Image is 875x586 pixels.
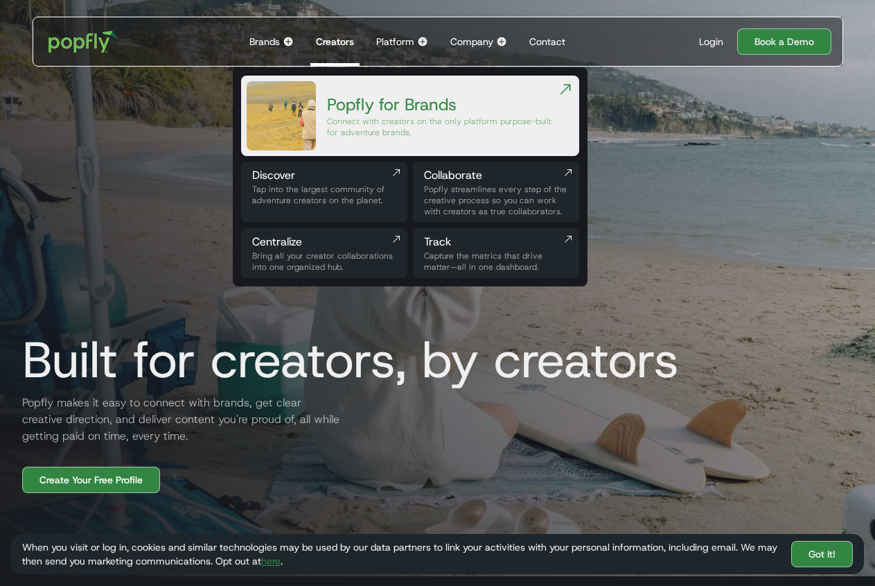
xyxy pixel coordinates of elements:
div: Popfly for Brands [327,94,557,116]
h2: Popfly makes it easy to connect with brands, get clear creative direction, and deliver content yo... [11,395,344,445]
a: Create Your Free Profile [22,467,160,493]
div: When you visit or log in, cookies and similar technologies may be used by our data partners to li... [22,540,780,568]
div: Discover [252,167,396,184]
div: Popfly streamlines every step of the creative process so you can work with creators as true colla... [424,184,568,217]
a: here [261,555,281,567]
a: Got It! [791,541,853,567]
div: Contact [529,35,565,49]
a: Book a Demo [737,28,831,55]
a: home [39,21,128,62]
div: Tap into the largest community of adventure creators on the planet. [252,184,396,206]
a: Contact [524,17,571,66]
a: CentralizeBring all your creator collaborations into one organized hub. [241,228,407,278]
h1: Built for creators, by creators [11,332,679,388]
a: CollaboratePopfly streamlines every step of the creative process so you can work with creators as... [413,162,579,223]
div: Login [699,35,723,49]
div: Creators [316,35,354,49]
div: Collaborate [424,167,568,184]
div: Brands [249,35,280,49]
div: Centralize [252,234,396,250]
div: Track [424,234,568,250]
a: TrackCapture the metrics that drive matter—all in one dashboard. [413,228,579,278]
a: Creators [310,17,360,66]
a: Login [693,35,729,49]
div: Connect with creators on the only platform purpose-built for adventure brands. [327,116,557,138]
div: Bring all your creator collaborations into one organized hub. [252,250,396,273]
a: DiscoverTap into the largest community of adventure creators on the planet. [241,162,407,223]
a: Popfly for BrandsConnect with creators on the only platform purpose-built for adventure brands. [241,76,579,156]
div: Capture the metrics that drive matter—all in one dashboard. [424,250,568,273]
div: Company [450,35,493,49]
div: Platform [376,35,414,49]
